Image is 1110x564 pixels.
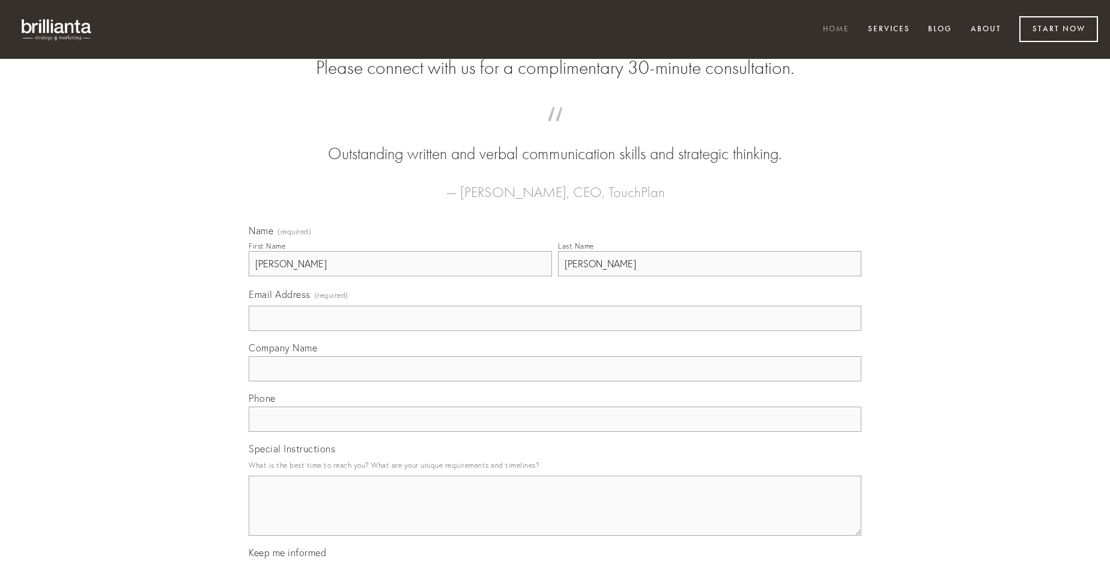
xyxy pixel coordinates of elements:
[249,342,317,354] span: Company Name
[249,241,285,250] div: First Name
[268,119,842,142] span: “
[249,288,311,300] span: Email Address
[963,20,1009,40] a: About
[277,228,311,235] span: (required)
[1019,16,1098,42] a: Start Now
[268,166,842,204] figcaption: — [PERSON_NAME], CEO, TouchPlan
[249,457,861,473] p: What is the best time to reach you? What are your unique requirements and timelines?
[860,20,918,40] a: Services
[249,225,273,237] span: Name
[315,287,348,303] span: (required)
[249,547,326,559] span: Keep me informed
[815,20,857,40] a: Home
[558,241,594,250] div: Last Name
[249,56,861,79] h2: Please connect with us for a complimentary 30-minute consultation.
[249,392,276,404] span: Phone
[12,12,102,47] img: brillianta - research, strategy, marketing
[268,119,842,166] blockquote: Outstanding written and verbal communication skills and strategic thinking.
[249,443,335,455] span: Special Instructions
[920,20,960,40] a: Blog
